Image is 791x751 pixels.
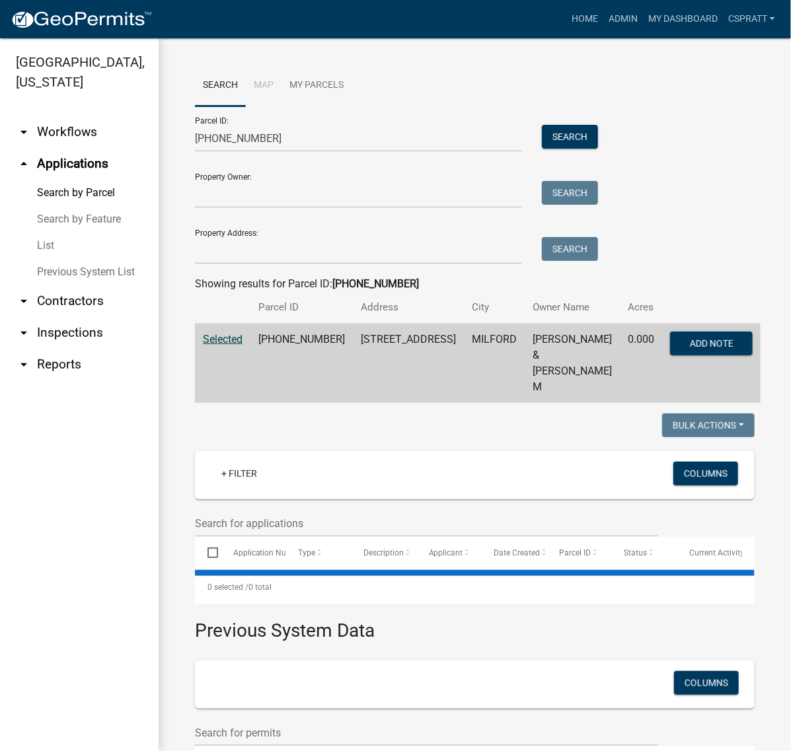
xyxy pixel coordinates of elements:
[211,462,268,485] a: + Filter
[677,537,742,569] datatable-header-cell: Current Activity
[464,324,525,404] td: MILFORD
[670,332,753,355] button: Add Note
[546,537,612,569] datatable-header-cell: Parcel ID
[351,537,416,569] datatable-header-cell: Description
[250,324,353,404] td: [PHONE_NUMBER]
[250,292,353,323] th: Parcel ID
[723,7,780,32] a: cspratt
[429,548,463,557] span: Applicant
[233,548,305,557] span: Application Number
[559,548,591,557] span: Parcel ID
[416,537,481,569] datatable-header-cell: Applicant
[16,156,32,172] i: arrow_drop_up
[16,325,32,341] i: arrow_drop_down
[353,292,464,323] th: Address
[363,548,404,557] span: Description
[353,324,464,404] td: [STREET_ADDRESS]
[542,125,598,149] button: Search
[525,292,620,323] th: Owner Name
[464,292,525,323] th: City
[220,537,285,569] datatable-header-cell: Application Number
[195,604,755,645] h3: Previous System Data
[603,7,643,32] a: Admin
[673,462,738,485] button: Columns
[195,571,755,604] div: 0 total
[612,537,677,569] datatable-header-cell: Status
[566,7,603,32] a: Home
[689,548,744,557] span: Current Activity
[285,537,351,569] datatable-header-cell: Type
[662,413,755,437] button: Bulk Actions
[195,719,658,746] input: Search for permits
[620,324,662,404] td: 0.000
[542,237,598,261] button: Search
[195,537,220,569] datatable-header-cell: Select
[525,324,620,404] td: [PERSON_NAME] & [PERSON_NAME] M
[195,65,246,107] a: Search
[16,357,32,373] i: arrow_drop_down
[195,510,658,537] input: Search for applications
[620,292,662,323] th: Acres
[494,548,540,557] span: Date Created
[282,65,352,107] a: My Parcels
[207,583,248,592] span: 0 selected /
[203,333,243,345] a: Selected
[481,537,546,569] datatable-header-cell: Date Created
[542,181,598,205] button: Search
[624,548,648,557] span: Status
[643,7,723,32] a: My Dashboard
[195,276,755,292] div: Showing results for Parcel ID:
[332,277,419,290] strong: [PHONE_NUMBER]
[16,293,32,309] i: arrow_drop_down
[674,671,739,695] button: Columns
[690,338,734,349] span: Add Note
[298,548,315,557] span: Type
[16,124,32,140] i: arrow_drop_down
